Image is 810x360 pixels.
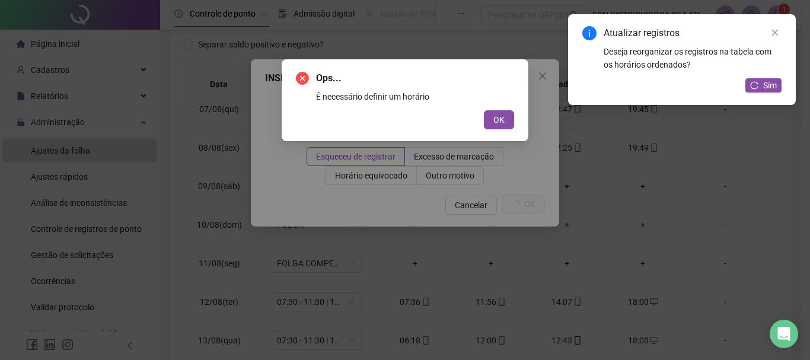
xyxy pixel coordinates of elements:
div: É necessário definir um horário [316,90,514,103]
div: Open Intercom Messenger [770,320,798,348]
span: reload [750,81,758,90]
span: close-circle [296,72,309,85]
button: Sim [745,78,782,93]
span: OK [493,113,505,126]
div: Atualizar registros [604,26,782,40]
span: close [771,28,779,37]
a: Close [768,26,782,39]
button: OK [484,110,514,129]
span: Sim [763,79,777,92]
span: Ops... [316,71,514,85]
div: Deseja reorganizar os registros na tabela com os horários ordenados? [604,45,782,71]
span: info-circle [582,26,597,40]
